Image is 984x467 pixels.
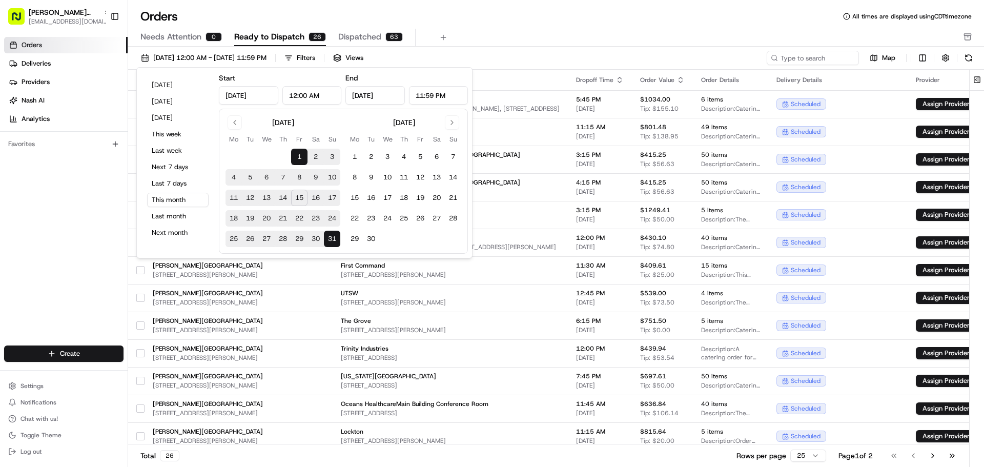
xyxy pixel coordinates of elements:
[379,190,396,206] button: 17
[242,190,258,206] button: 12
[225,231,242,247] button: 25
[363,231,379,247] button: 30
[324,149,340,165] button: 3
[225,210,242,227] button: 18
[916,264,976,276] button: Assign Provider
[791,183,821,191] span: scheduled
[791,294,821,302] span: scheduled
[85,159,89,167] span: •
[576,234,624,242] span: 12:00 PM
[576,428,624,436] span: 11:15 AM
[640,76,685,84] div: Order Value
[640,243,674,251] span: Tip: $74.80
[10,149,27,166] img: Grace Nketiah
[640,206,670,214] span: $1249.41
[341,409,560,417] span: [STREET_ADDRESS]
[576,372,624,380] span: 7:45 PM
[701,243,760,251] span: Description: Catering order for 20 people, including 20 pita packs (Steak + Feta, Crispy Falafel,...
[701,298,760,307] span: Description: The order includes 3 Group Bowl Bars with various toppings and sides, along with Pit...
[961,51,976,65] button: Refresh
[4,136,124,152] div: Favorites
[4,74,128,90] a: Providers
[576,123,624,131] span: 11:15 AM
[701,381,760,390] span: Description: Catering order for 30 people including Harissa Avocado, Steak + Harissa, Chicken + R...
[791,432,821,440] span: scheduled
[640,289,666,297] span: $539.00
[147,226,209,240] button: Next month
[412,134,428,145] th: Friday
[412,210,428,227] button: 26
[576,317,624,325] span: 6:15 PM
[363,190,379,206] button: 16
[701,188,760,196] span: Description: Catering order with 13 Chicken + Rice bowls, 12 Falafel Crunch Bowls, and 25 bottles...
[576,344,624,353] span: 12:00 PM
[258,134,275,145] th: Wednesday
[701,326,760,334] span: Description: Catering order for 50 people, including 3x GROUP BOWL BAR - Grilled Chicken and 2x G...
[341,289,560,297] span: UTSW
[324,134,340,145] th: Sunday
[258,190,275,206] button: 13
[291,190,307,206] button: 15
[4,379,124,393] button: Settings
[640,372,666,380] span: $697.61
[576,243,624,251] span: [DATE]
[10,177,27,193] img: Snider Plaza
[136,51,271,65] button: [DATE] 12:00 AM - [DATE] 11:59 PM
[309,32,326,42] div: 26
[640,326,670,334] span: Tip: $0.00
[147,94,209,109] button: [DATE]
[341,298,560,307] span: [STREET_ADDRESS][PERSON_NAME]
[412,190,428,206] button: 19
[701,132,760,140] span: Description: Catering order with various Mediterranean dishes including chicken & rice, spicy lam...
[242,210,258,227] button: 19
[307,169,324,186] button: 9
[341,372,560,380] span: [US_STATE][GEOGRAPHIC_DATA]
[701,105,760,113] span: Description: Catering order with Group Bowl Bars including grilled chicken, steak, and falafel op...
[291,210,307,227] button: 22
[916,347,976,359] button: Assign Provider
[701,206,760,214] span: 5 items
[640,344,666,353] span: $439.94
[379,134,396,145] th: Wednesday
[916,98,976,110] button: Assign Provider
[341,400,560,408] span: Oceans HealthcareMain Building Conference Room
[640,188,674,196] span: Tip: $56.63
[379,210,396,227] button: 24
[147,209,209,224] button: Last month
[22,96,45,105] span: Nash AI
[701,271,760,279] span: Description: This catering order includes two Group Bowl Bars with various toppings and 13 browni...
[791,128,821,136] span: scheduled
[153,354,263,362] span: [STREET_ADDRESS][PERSON_NAME]
[576,76,624,84] div: Dropoff Time
[916,430,976,442] button: Assign Provider
[916,153,976,166] button: Assign Provider
[275,210,291,227] button: 21
[640,400,666,408] span: $636.84
[219,73,235,83] label: Start
[27,66,169,77] input: Clear
[701,160,760,168] span: Description: Catering order with chicken & rice bowls, falafel crunch bowls, and still water for ...
[791,321,821,330] span: scheduled
[379,149,396,165] button: 3
[46,108,141,116] div: We're available if you need us!
[396,169,412,186] button: 11
[338,31,381,43] span: Dispatched
[640,215,674,224] span: Tip: $50.00
[20,159,29,168] img: 1736555255976-a54dd68f-1ca7-489b-9aae-adbdc363a1c4
[445,115,459,130] button: Go to next month
[396,190,412,206] button: 18
[10,133,66,141] div: Past conversations
[346,190,363,206] button: 15
[153,400,263,408] span: [PERSON_NAME][GEOGRAPHIC_DATA]
[640,261,666,270] span: $409.61
[4,37,128,53] a: Orders
[640,160,674,168] span: Tip: $56.63
[363,134,379,145] th: Tuesday
[767,51,859,65] input: Type to search
[576,289,624,297] span: 12:45 PM
[10,230,18,238] div: 📗
[346,169,363,186] button: 8
[46,98,168,108] div: Start new chat
[576,354,624,362] span: [DATE]
[791,238,821,247] span: scheduled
